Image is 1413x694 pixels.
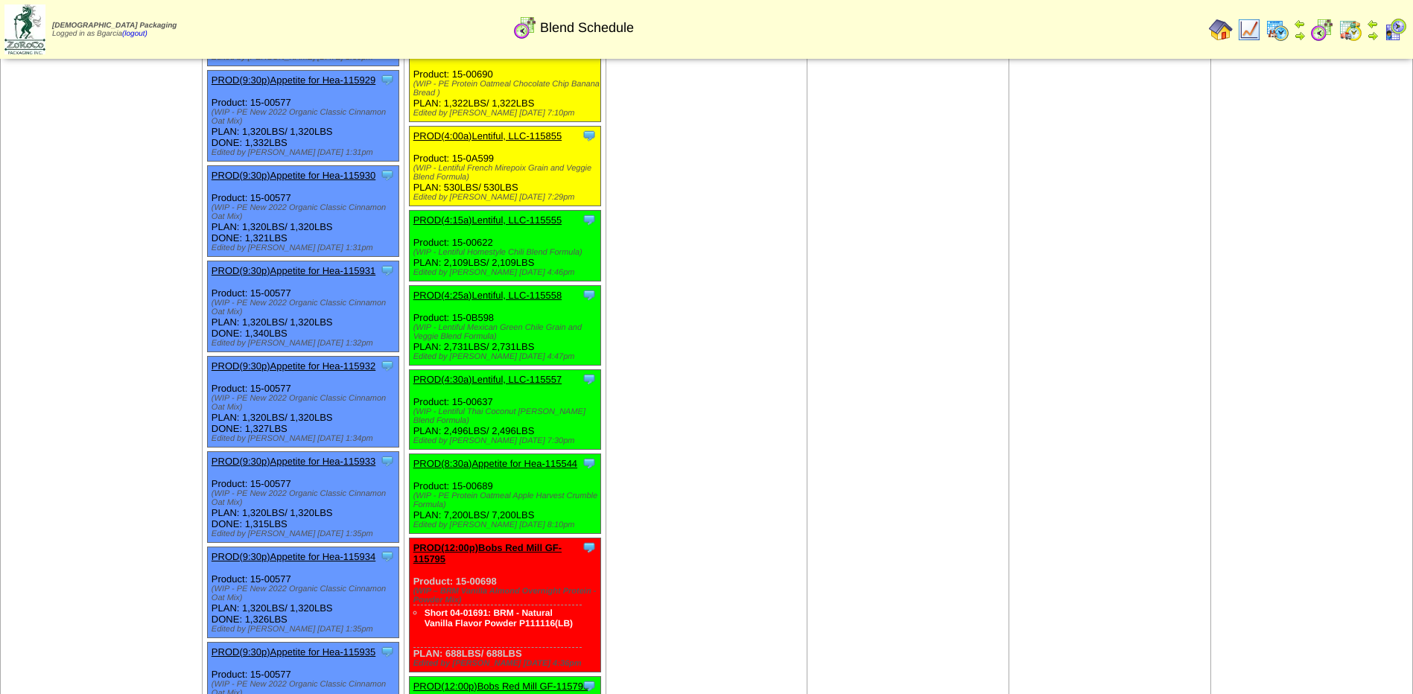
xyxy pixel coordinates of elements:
[413,214,562,226] a: PROD(4:15a)Lentiful, LLC-115555
[212,394,399,412] div: (WIP - PE New 2022 Organic Classic Cinnamon Oat Mix)
[582,540,597,555] img: Tooltip
[413,681,589,692] a: PROD(12:00p)Bobs Red Mill GF-115796
[1237,18,1261,42] img: line_graph.gif
[1266,18,1289,42] img: calendarprod.gif
[212,148,399,157] div: Edited by [PERSON_NAME] [DATE] 1:31pm
[207,547,399,638] div: Product: 15-00577 PLAN: 1,320LBS / 1,320LBS DONE: 1,326LBS
[540,20,634,36] span: Blend Schedule
[1367,18,1379,30] img: arrowleft.gif
[1367,30,1379,42] img: arrowright.gif
[1383,18,1407,42] img: calendarcustomer.gif
[409,370,600,450] div: Product: 15-00637 PLAN: 2,496LBS / 2,496LBS
[52,22,177,38] span: Logged in as Bgarcia
[380,549,395,564] img: Tooltip
[212,74,375,86] a: PROD(9:30p)Appetite for Hea-115929
[413,542,562,564] a: PROD(12:00p)Bobs Red Mill GF-115795
[409,42,600,122] div: Product: 15-00690 PLAN: 1,322LBS / 1,322LBS
[380,453,395,468] img: Tooltip
[212,529,399,538] div: Edited by [PERSON_NAME] [DATE] 1:35pm
[207,452,399,543] div: Product: 15-00577 PLAN: 1,320LBS / 1,320LBS DONE: 1,315LBS
[212,203,399,221] div: (WIP - PE New 2022 Organic Classic Cinnamon Oat Mix)
[413,268,600,277] div: Edited by [PERSON_NAME] [DATE] 4:46pm
[207,166,399,257] div: Product: 15-00577 PLAN: 1,320LBS / 1,320LBS DONE: 1,321LBS
[212,243,399,252] div: Edited by [PERSON_NAME] [DATE] 1:31pm
[212,265,375,276] a: PROD(9:30p)Appetite for Hea-115931
[212,299,399,316] div: (WIP - PE New 2022 Organic Classic Cinnamon Oat Mix)
[122,30,147,38] a: (logout)
[413,587,600,605] div: (WIP – BRM Vanilla Almond Overnight Protein - Powder Mix)
[212,170,375,181] a: PROD(9:30p)Appetite for Hea-115930
[413,323,600,341] div: (WIP - Lentiful Mexican Green Chile Grain and Veggie Blend Formula)
[1310,18,1334,42] img: calendarblend.gif
[1294,30,1306,42] img: arrowright.gif
[413,248,600,257] div: (WIP - Lentiful Homestyle Chili Blend Formula)
[582,456,597,471] img: Tooltip
[413,458,577,469] a: PROD(8:30a)Appetite for Hea-115544
[425,608,573,628] a: Short 04-01691: BRM - Natural Vanilla Flavor Powder P111116(LB)
[212,551,375,562] a: PROD(9:30p)Appetite for Hea-115934
[380,168,395,182] img: Tooltip
[413,164,600,182] div: (WIP - Lentiful French Mirepoix Grain and Veggie Blend Formula)
[4,4,45,54] img: zoroco-logo-small.webp
[207,71,399,162] div: Product: 15-00577 PLAN: 1,320LBS / 1,320LBS DONE: 1,332LBS
[409,127,600,206] div: Product: 15-0A599 PLAN: 530LBS / 530LBS
[212,456,375,467] a: PROD(9:30p)Appetite for Hea-115933
[212,434,399,443] div: Edited by [PERSON_NAME] [DATE] 1:34pm
[413,407,600,425] div: (WIP - Lentiful Thai Coconut [PERSON_NAME] Blend Formula)
[1209,18,1233,42] img: home.gif
[413,130,562,141] a: PROD(4:00a)Lentiful, LLC-115855
[413,436,600,445] div: Edited by [PERSON_NAME] [DATE] 7:30pm
[409,454,600,534] div: Product: 15-00689 PLAN: 7,200LBS / 7,200LBS
[1339,18,1362,42] img: calendarinout.gif
[409,538,600,672] div: Product: 15-00698 PLAN: 688LBS / 688LBS
[582,372,597,386] img: Tooltip
[207,261,399,352] div: Product: 15-00577 PLAN: 1,320LBS / 1,320LBS DONE: 1,340LBS
[409,286,600,366] div: Product: 15-0B598 PLAN: 2,731LBS / 2,731LBS
[52,22,177,30] span: [DEMOGRAPHIC_DATA] Packaging
[380,263,395,278] img: Tooltip
[212,646,375,658] a: PROD(9:30p)Appetite for Hea-115935
[513,16,537,39] img: calendarblend.gif
[380,72,395,87] img: Tooltip
[212,625,399,634] div: Edited by [PERSON_NAME] [DATE] 1:35pm
[212,108,399,126] div: (WIP - PE New 2022 Organic Classic Cinnamon Oat Mix)
[413,659,600,668] div: Edited by [PERSON_NAME] [DATE] 4:36pm
[212,489,399,507] div: (WIP - PE New 2022 Organic Classic Cinnamon Oat Mix)
[413,109,600,118] div: Edited by [PERSON_NAME] [DATE] 7:10pm
[413,520,600,529] div: Edited by [PERSON_NAME] [DATE] 8:10pm
[413,352,600,361] div: Edited by [PERSON_NAME] [DATE] 4:47pm
[582,128,597,143] img: Tooltip
[409,211,600,281] div: Product: 15-00622 PLAN: 2,109LBS / 2,109LBS
[413,374,562,385] a: PROD(4:30a)Lentiful, LLC-115557
[413,193,600,202] div: Edited by [PERSON_NAME] [DATE] 7:29pm
[212,585,399,602] div: (WIP - PE New 2022 Organic Classic Cinnamon Oat Mix)
[582,212,597,227] img: Tooltip
[413,491,600,509] div: (WIP - PE Protein Oatmeal Apple Harvest Crumble Formula)
[582,678,597,693] img: Tooltip
[212,339,399,348] div: Edited by [PERSON_NAME] [DATE] 1:32pm
[212,360,375,372] a: PROD(9:30p)Appetite for Hea-115932
[380,644,395,659] img: Tooltip
[413,290,562,301] a: PROD(4:25a)Lentiful, LLC-115558
[207,357,399,448] div: Product: 15-00577 PLAN: 1,320LBS / 1,320LBS DONE: 1,327LBS
[582,287,597,302] img: Tooltip
[1294,18,1306,30] img: arrowleft.gif
[380,358,395,373] img: Tooltip
[413,80,600,98] div: (WIP - PE Protein Oatmeal Chocolate Chip Banana Bread )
